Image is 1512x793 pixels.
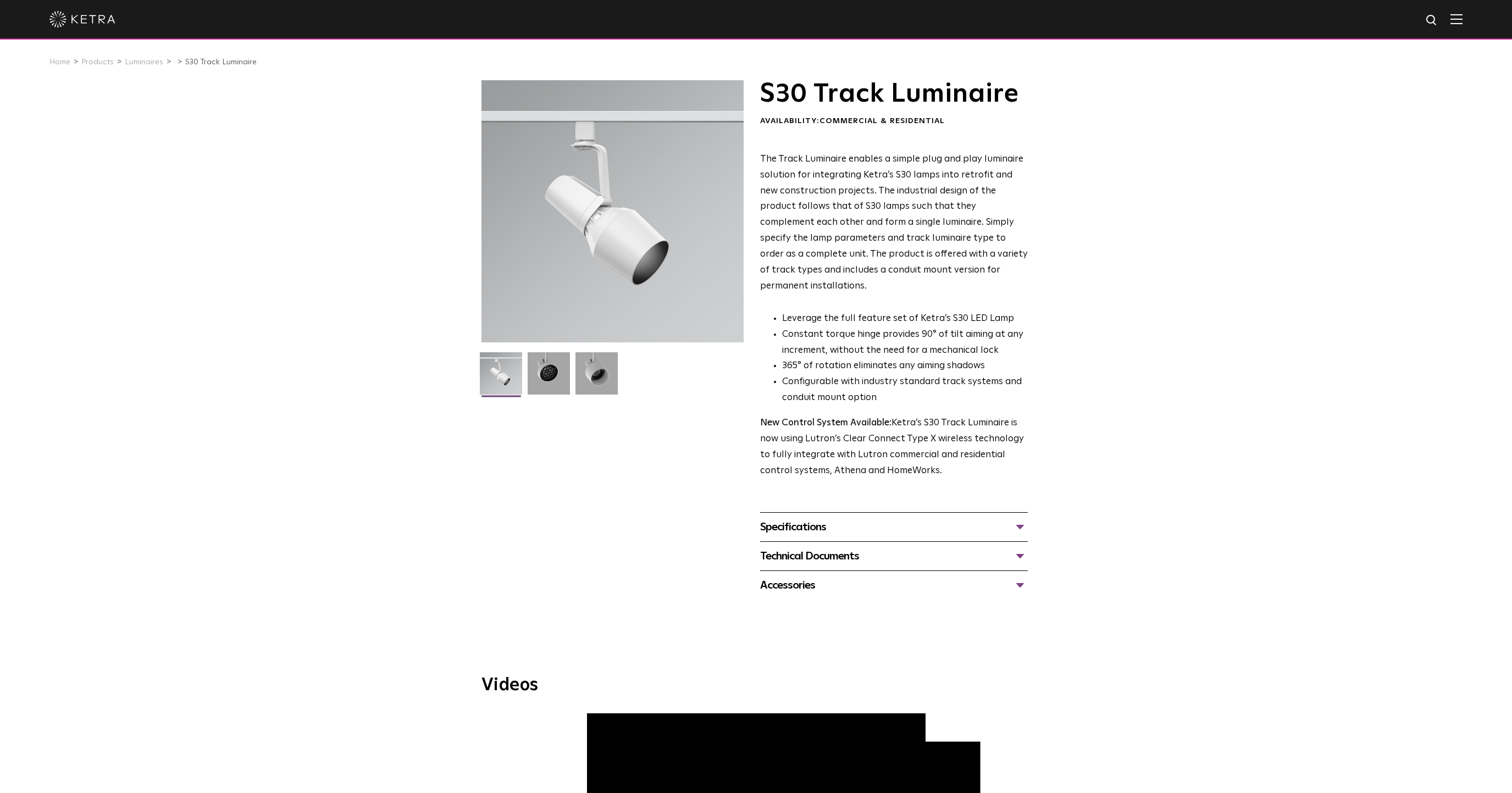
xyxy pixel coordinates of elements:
[760,547,1028,565] div: Technical Documents
[528,352,570,403] img: 3b1b0dc7630e9da69e6b
[760,116,1028,127] div: Availability:
[81,58,114,66] a: Products
[575,352,618,403] img: 9e3d97bd0cf938513d6e
[481,676,1031,694] h3: Videos
[49,11,115,27] img: ketra-logo-2019-white
[185,58,257,66] a: S30 Track Luminaire
[760,154,1028,291] span: The Track Luminaire enables a simple plug and play luminaire solution for integrating Ketra’s S30...
[125,58,163,66] a: Luminaires
[760,80,1028,108] h1: S30 Track Luminaire
[1425,14,1439,27] img: search icon
[480,352,522,403] img: S30-Track-Luminaire-2021-Web-Square
[760,576,1028,594] div: Accessories
[782,327,1028,359] li: Constant torque hinge provides 90° of tilt aiming at any increment, without the need for a mechan...
[782,358,1028,374] li: 365° of rotation eliminates any aiming shadows
[782,374,1028,406] li: Configurable with industry standard track systems and conduit mount option
[1450,14,1463,24] img: Hamburger%20Nav.svg
[782,311,1028,327] li: Leverage the full feature set of Ketra’s S30 LED Lamp
[760,415,1028,479] p: Ketra’s S30 Track Luminaire is now using Lutron’s Clear Connect Type X wireless technology to ful...
[49,58,70,66] a: Home
[760,518,1028,536] div: Specifications
[819,117,945,125] span: Commercial & Residential
[760,418,891,428] strong: New Control System Available:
